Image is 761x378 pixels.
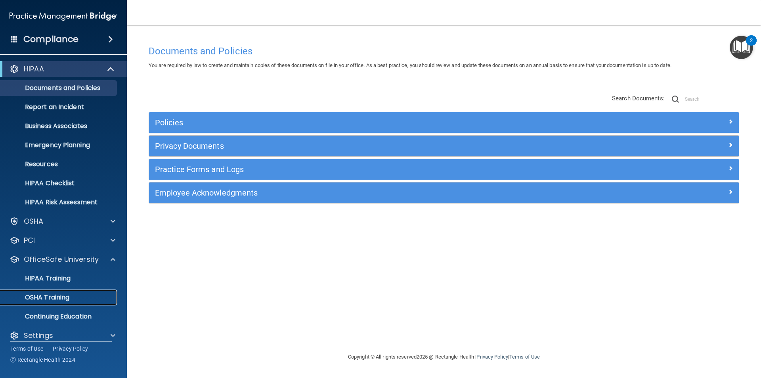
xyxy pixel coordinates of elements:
[10,345,43,353] a: Terms of Use
[155,165,585,174] h5: Practice Forms and Logs
[476,354,508,360] a: Privacy Policy
[155,118,585,127] h5: Policies
[5,313,113,320] p: Continuing Education
[299,344,589,370] div: Copyright © All rights reserved 2025 @ Rectangle Health | |
[149,62,671,68] span: You are required by law to create and maintain copies of these documents on file in your office. ...
[5,294,69,301] p: OSHA Training
[155,188,585,197] h5: Employee Acknowledgments
[5,122,113,130] p: Business Associates
[750,40,753,51] div: 2
[685,93,739,105] input: Search
[10,331,115,340] a: Settings
[10,217,115,226] a: OSHA
[155,142,585,150] h5: Privacy Documents
[24,255,99,264] p: OfficeSafe University
[10,356,75,364] span: Ⓒ Rectangle Health 2024
[24,331,53,340] p: Settings
[730,36,753,59] button: Open Resource Center, 2 new notifications
[155,116,733,129] a: Policies
[23,34,78,45] h4: Compliance
[53,345,88,353] a: Privacy Policy
[5,198,113,206] p: HIPAA Risk Assessment
[5,179,113,187] p: HIPAA Checklist
[612,95,665,102] span: Search Documents:
[10,8,117,24] img: PMB logo
[155,140,733,152] a: Privacy Documents
[5,274,71,282] p: HIPAA Training
[5,103,113,111] p: Report an Incident
[24,236,35,245] p: PCI
[672,96,679,103] img: ic-search.3b580494.png
[149,46,739,56] h4: Documents and Policies
[5,160,113,168] p: Resources
[10,255,115,264] a: OfficeSafe University
[509,354,540,360] a: Terms of Use
[5,84,113,92] p: Documents and Policies
[24,64,44,74] p: HIPAA
[10,64,115,74] a: HIPAA
[155,163,733,176] a: Practice Forms and Logs
[10,236,115,245] a: PCI
[5,141,113,149] p: Emergency Planning
[155,186,733,199] a: Employee Acknowledgments
[24,217,44,226] p: OSHA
